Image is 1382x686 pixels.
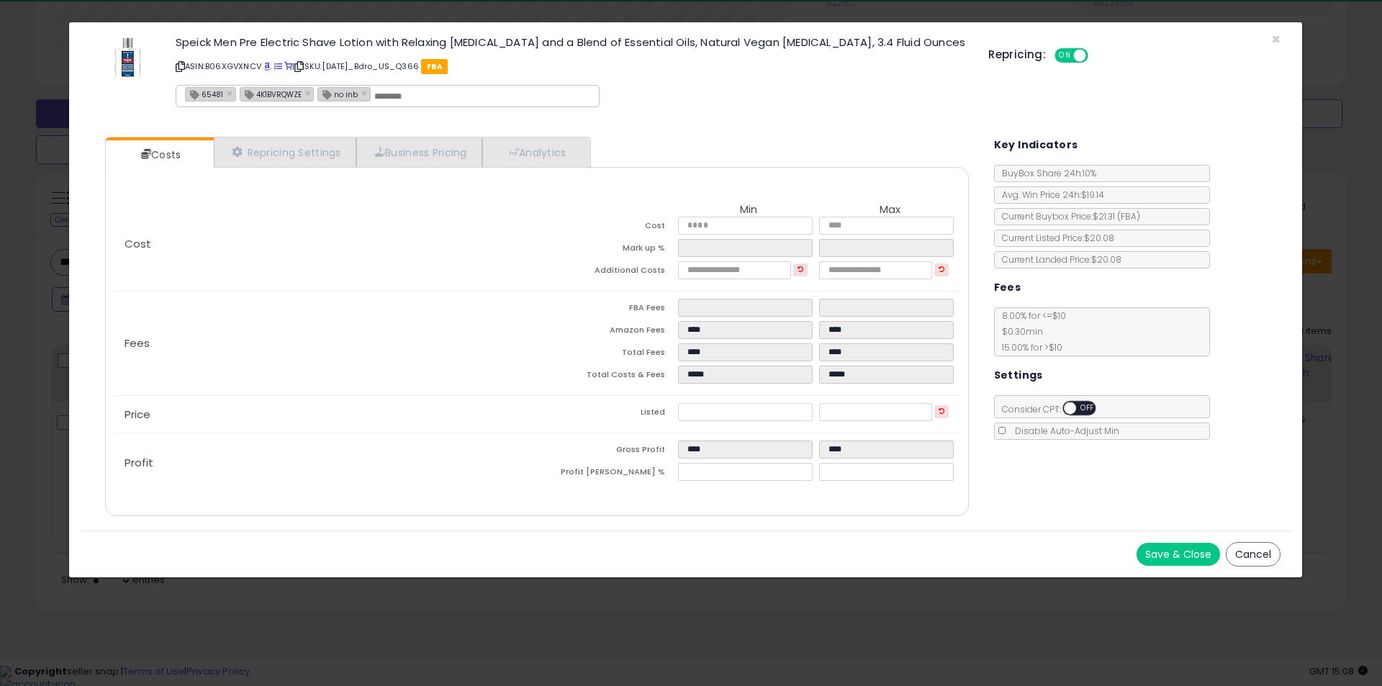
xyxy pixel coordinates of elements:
span: Current Listed Price: $20.08 [995,232,1114,244]
a: × [227,86,235,99]
p: Profit [113,457,537,469]
td: Cost [537,217,678,239]
span: OFF [1086,50,1109,62]
span: Current Landed Price: $20.08 [995,253,1121,266]
p: Cost [113,238,537,250]
h3: Speick Men Pre Electric Shave Lotion with Relaxing [MEDICAL_DATA] and a Blend of Essential Oils, ... [176,37,967,48]
span: Disable Auto-Adjust Min [1008,425,1119,437]
td: Listed [537,403,678,425]
a: Costs [106,140,212,169]
span: × [1271,29,1281,50]
p: ASIN: B06XGVXNCV | SKU: [DATE]_Bdro_US_Q366 [176,55,967,78]
td: Amazon Fees [537,321,678,343]
span: ON [1056,50,1074,62]
span: OFF [1076,402,1099,415]
td: FBA Fees [537,299,678,321]
a: Analytics [482,137,589,167]
h5: Repricing: [988,49,1046,60]
a: Repricing Settings [214,137,356,167]
td: Mark up % [537,239,678,261]
span: $21.31 [1093,210,1140,222]
p: Price [113,409,537,420]
span: ( FBA ) [1117,210,1140,222]
a: × [361,86,370,99]
h5: Fees [994,279,1021,297]
th: Max [819,204,960,217]
span: 65481 [186,88,223,100]
a: All offer listings [274,60,282,72]
a: Business Pricing [356,137,482,167]
button: Cancel [1226,542,1281,567]
td: Profit [PERSON_NAME] % [537,463,678,485]
span: 8.00 % for <= $10 [995,310,1066,353]
span: BuyBox Share 24h: 10% [995,167,1096,179]
td: Additional Costs [537,261,678,284]
span: no inb [318,88,358,100]
span: $0.30 min [995,325,1043,338]
td: Total Fees [537,343,678,366]
th: Min [678,204,819,217]
a: BuyBox page [263,60,271,72]
span: Consider CPT: [995,403,1115,415]
a: Your listing only [284,60,292,72]
h5: Settings [994,366,1043,384]
span: 15.00 % for > $10 [995,341,1062,353]
span: 4K1BVRQWZE [240,88,302,100]
button: Save & Close [1137,543,1220,566]
img: 31DwID+Nk6L._SL60_.jpg [114,37,142,80]
td: Gross Profit [537,441,678,463]
p: Fees [113,338,537,349]
a: × [305,86,314,99]
span: FBA [421,59,448,74]
td: Total Costs & Fees [537,366,678,388]
h5: Key Indicators [994,136,1078,154]
span: Avg. Win Price 24h: $19.14 [995,189,1104,201]
span: Current Buybox Price: [995,210,1140,222]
